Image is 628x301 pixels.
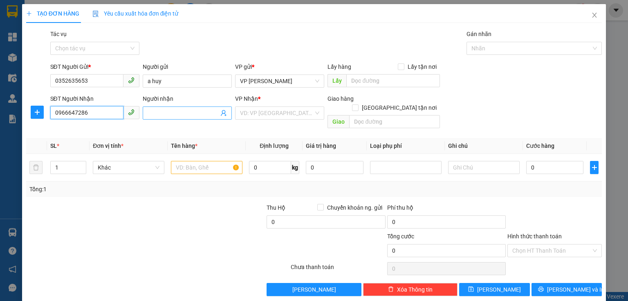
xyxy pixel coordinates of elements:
[292,285,336,294] span: [PERSON_NAME]
[387,233,414,240] span: Tổng cước
[359,103,440,112] span: [GEOGRAPHIC_DATA] tận nơi
[327,63,351,70] span: Lấy hàng
[26,10,79,17] span: TẠO ĐƠN HÀNG
[29,185,243,194] div: Tổng: 1
[591,12,598,18] span: close
[346,74,440,87] input: Dọc đường
[143,94,232,103] div: Người nhận
[367,138,445,154] th: Loại phụ phí
[267,283,361,296] button: [PERSON_NAME]
[50,143,57,149] span: SL
[477,285,521,294] span: [PERSON_NAME]
[404,62,440,71] span: Lấy tận nơi
[31,109,43,115] span: plus
[397,285,433,294] span: Xóa Thông tin
[327,74,346,87] span: Lấy
[92,10,179,17] span: Yêu cầu xuất hóa đơn điện tử
[29,161,43,174] button: delete
[467,31,491,37] label: Gán nhãn
[31,106,44,119] button: plus
[50,31,67,37] label: Tác vụ
[327,115,349,128] span: Giao
[547,285,604,294] span: [PERSON_NAME] và In
[532,283,602,296] button: printer[PERSON_NAME] và In
[291,161,299,174] span: kg
[267,204,285,211] span: Thu Hộ
[26,11,32,16] span: plus
[235,95,258,102] span: VP Nhận
[128,109,135,115] span: phone
[363,283,458,296] button: deleteXóa Thông tin
[240,75,319,87] span: VP Hoàng Liệt
[220,110,227,116] span: user-add
[468,286,474,293] span: save
[235,62,324,71] div: VP gửi
[128,77,135,84] span: phone
[538,286,544,293] span: printer
[290,263,386,277] div: Chưa thanh toán
[306,161,363,174] input: 0
[260,143,289,149] span: Định lượng
[93,143,123,149] span: Đơn vị tính
[459,283,530,296] button: save[PERSON_NAME]
[448,161,520,174] input: Ghi Chú
[50,62,139,71] div: SĐT Người Gửi
[171,161,242,174] input: VD: Bàn, Ghế
[92,11,99,17] img: icon
[590,161,599,174] button: plus
[590,164,598,171] span: plus
[324,203,386,212] span: Chuyển khoản ng. gửi
[306,143,336,149] span: Giá trị hàng
[583,4,606,27] button: Close
[171,143,197,149] span: Tên hàng
[507,233,562,240] label: Hình thức thanh toán
[98,161,159,174] span: Khác
[349,115,440,128] input: Dọc đường
[327,95,354,102] span: Giao hàng
[388,286,394,293] span: delete
[50,94,139,103] div: SĐT Người Nhận
[445,138,523,154] th: Ghi chú
[387,203,506,215] div: Phí thu hộ
[143,62,232,71] div: Người gửi
[526,143,554,149] span: Cước hàng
